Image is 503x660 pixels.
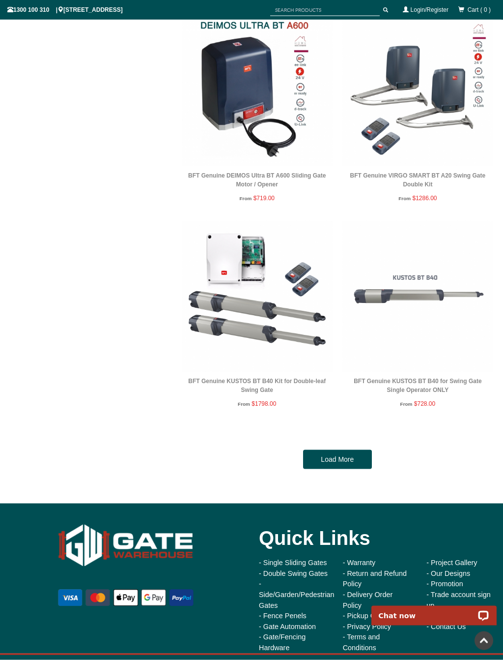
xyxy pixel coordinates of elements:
[56,518,195,573] img: Gate Warehouse
[342,15,493,166] img: BFT Genuine VIRGO SMART BT A20 Swing Gate Double Kit - Gate Warehouse
[343,612,409,620] a: - Pickup Order Policy
[426,580,463,588] a: - Promotion
[259,633,306,652] a: - Gate/Fencing Hardware
[398,196,411,201] span: From
[188,378,326,393] a: BFT Genuine KUSTOS BT B40 Kit for Double-leaf Swing Gate
[468,6,491,13] span: Cart ( 0 )
[253,195,275,202] span: $719.00
[426,559,477,567] a: - Project Gallery
[182,15,333,166] img: BFT Genuine DEIMOS Ultra BT A600 Sliding Gate Motor / Opener - Gate Warehouse
[426,623,466,630] a: - Contact Us
[270,4,380,16] input: SEARCH PRODUCTS
[350,172,486,188] a: BFT Genuine VIRGO SMART BT A20 Swing Gate Double Kit
[400,401,413,407] span: From
[342,221,493,372] img: BFT Genuine KUSTOS BT B40 for Swing Gate - Single Operator ONLY - Gate Warehouse
[411,6,448,13] a: Login/Register
[426,570,470,577] a: - Our Designs
[259,518,496,558] div: Quick Links
[343,570,407,588] a: - Return and Refund Policy
[414,400,435,407] span: $728.00
[259,580,335,609] a: - Side/Garden/Pedestrian Gates
[426,591,490,609] a: - Trade account sign up
[303,450,372,470] a: Load More
[259,570,328,577] a: - Double Swing Gates
[343,633,380,652] a: - Terms and Conditions
[7,6,123,13] span: 1300 100 310 | [STREET_ADDRESS]
[238,401,250,407] span: From
[259,612,307,620] a: - Fence Penels
[365,595,503,626] iframe: LiveChat chat widget
[343,591,393,609] a: - Delivery Order Policy
[259,623,316,630] a: - Gate Automation
[251,400,276,407] span: $1798.00
[354,378,481,393] a: BFT Genuine KUSTOS BT B40 for Swing GateSingle Operator ONLY
[412,195,437,202] span: $1286.00
[182,221,333,372] img: BFT Genuine KUSTOS BT B40 Kit for Double-leaf Swing Gate - Gate Warehouse
[239,196,251,201] span: From
[56,588,195,608] img: payment options
[259,559,327,567] a: - Single Sliding Gates
[188,172,326,188] a: BFT Genuine DEIMOS Ultra BT A600 Sliding Gate Motor / Opener
[343,623,391,630] a: - Privacy Policy
[343,559,376,567] a: - Warranty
